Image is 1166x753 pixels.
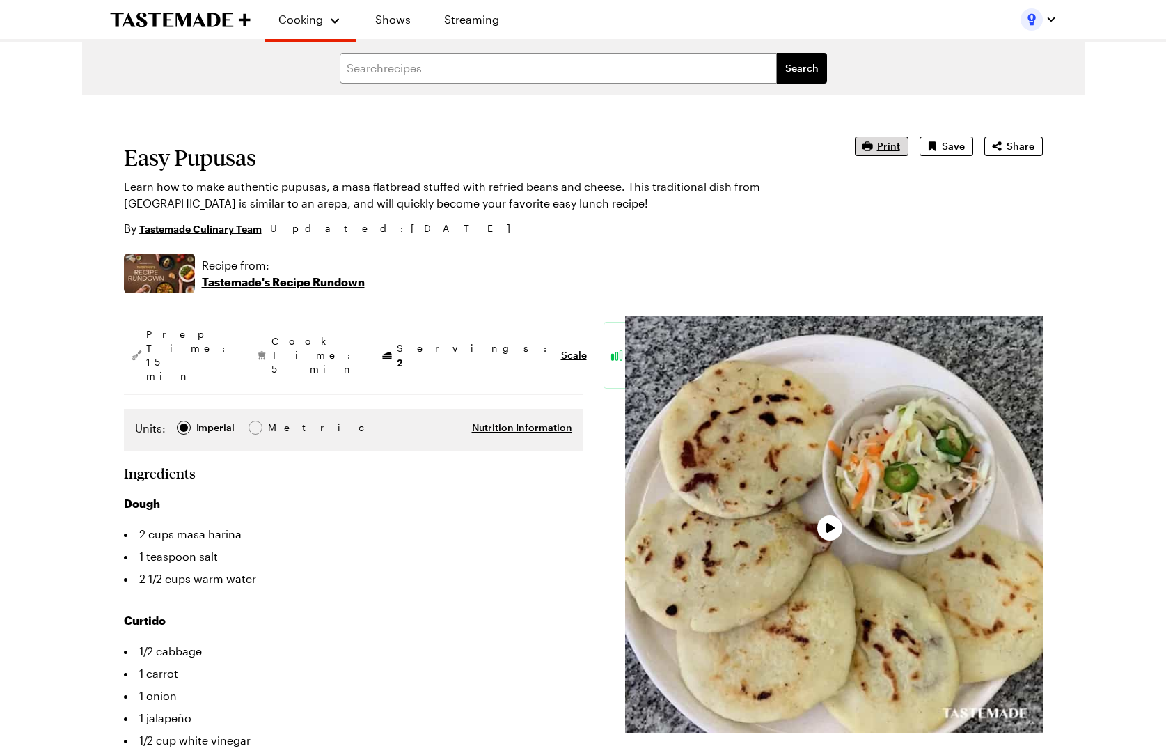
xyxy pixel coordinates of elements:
li: 1 jalapeño [124,707,583,729]
button: Scale [561,348,587,362]
p: By [124,220,262,237]
span: Updated : [DATE] [270,221,524,236]
span: Servings: [397,341,554,370]
span: Prep Time: 15 min [146,327,233,383]
label: Units: [135,420,166,437]
button: Share [984,137,1043,156]
span: Cook Time: 5 min [271,334,358,376]
button: filters [777,53,827,84]
span: Save [942,139,965,153]
span: 2 [397,355,402,368]
button: Save recipe [920,137,973,156]
button: Profile picture [1021,8,1057,31]
h3: Curtido [124,612,583,629]
span: Metric [268,420,299,435]
div: Metric [268,420,297,435]
a: To Tastemade Home Page [110,12,251,28]
p: Learn how to make authentic pupusas, a masa flatbread stuffed with refried beans and cheese. This... [124,178,816,212]
h1: Easy Pupusas [124,145,816,170]
li: 2 cups masa harina [124,523,583,545]
li: 1 onion [124,685,583,707]
video-js: Video Player [625,316,1043,733]
a: Tastemade Culinary Team [139,221,262,236]
div: Imperial [196,420,235,435]
button: Print [855,137,908,156]
li: 1 carrot [124,662,583,685]
img: Profile picture [1021,8,1043,31]
span: Print [877,139,900,153]
span: Search [785,61,819,75]
p: Tastemade's Recipe Rundown [202,274,365,290]
h2: Ingredients [124,465,196,481]
a: Recipe from:Tastemade's Recipe Rundown [202,257,365,290]
img: Show where recipe is used [124,254,195,293]
li: 1/2 cup white vinegar [124,729,583,752]
button: Cooking [278,6,342,33]
span: Share [1007,139,1034,153]
span: Cooking [278,13,323,26]
span: Imperial [196,420,236,435]
li: 1 teaspoon salt [124,545,583,568]
div: Imperial Metric [135,420,297,440]
p: Recipe from: [202,257,365,274]
li: 2 1/2 cups warm water [124,568,583,590]
li: 1/2 cabbage [124,640,583,662]
button: Play Video [817,515,842,541]
h3: Dough [124,495,583,512]
button: Nutrition Information [472,421,572,435]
